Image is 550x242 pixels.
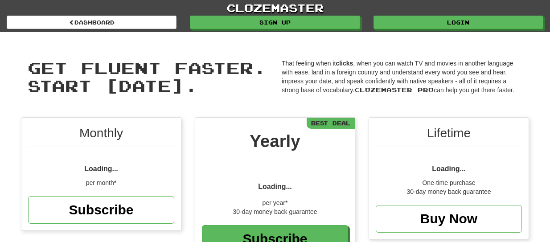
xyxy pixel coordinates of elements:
[202,207,348,216] div: 30-day money back guarantee
[282,59,522,94] p: That feeling when it , when you can watch TV and movies in another language with ease, land in a ...
[374,16,543,29] a: Login
[202,129,348,158] div: Yearly
[258,183,292,190] span: Loading...
[28,58,267,95] span: Get fluent faster. Start [DATE].
[336,60,353,67] strong: clicks
[432,165,466,172] span: Loading...
[354,86,434,94] span: Clozemaster Pro
[376,124,522,147] div: Lifetime
[307,118,355,129] div: Best Deal
[84,165,118,172] span: Loading...
[202,198,348,207] div: per year*
[28,124,174,147] div: Monthly
[28,178,174,187] div: per month*
[190,16,360,29] a: Sign up
[376,178,522,187] div: One-time purchase
[7,16,176,29] a: Dashboard
[376,187,522,196] div: 30-day money back guarantee
[376,205,522,233] a: Buy Now
[28,196,174,224] a: Subscribe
